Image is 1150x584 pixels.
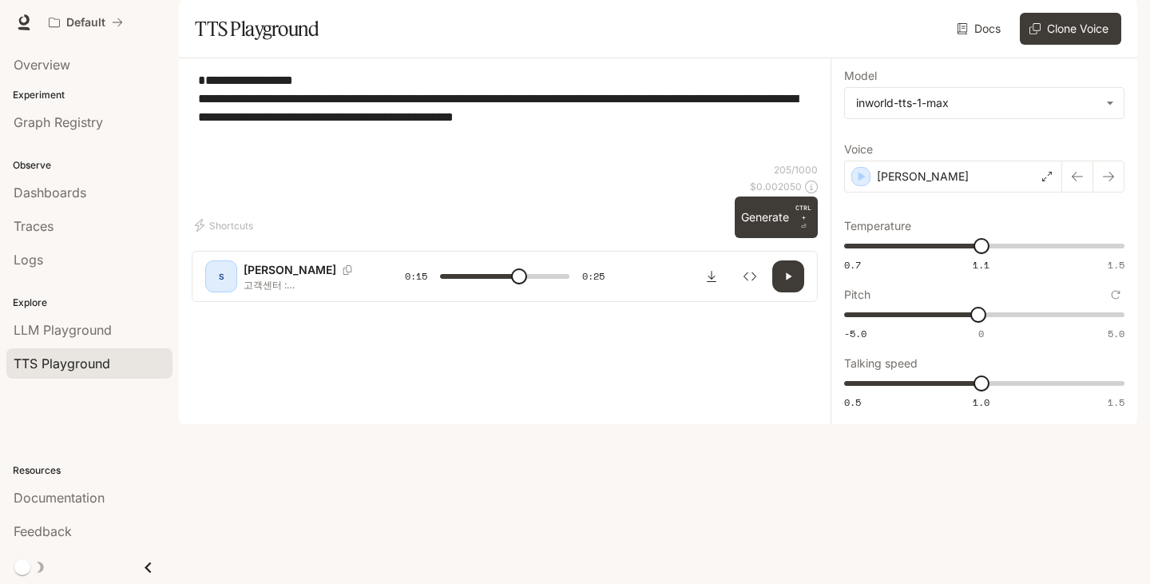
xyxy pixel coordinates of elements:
[336,265,359,275] button: Copy Voice ID
[877,169,969,185] p: [PERSON_NAME]
[735,197,818,238] button: GenerateCTRL +⏎
[844,395,861,409] span: 0.5
[973,258,989,272] span: 1.1
[1108,258,1124,272] span: 1.5
[795,203,811,232] p: ⏎
[844,358,918,369] p: Talking speed
[405,268,427,284] span: 0:15
[844,327,866,340] span: -5.0
[750,180,802,193] p: $ 0.002050
[696,260,728,292] button: Download audio
[973,395,989,409] span: 1.0
[244,278,367,292] p: 고객센터 : [STREET_ADDRESS]|고객센터 전화 : [PHONE_NUMBER] 상호 : 11번가(주)|대표이사 : [PERSON_NAME]|사업자등록번호 : [PHO...
[208,264,234,289] div: S
[1107,286,1124,304] button: Reset to default
[42,6,130,38] button: All workspaces
[844,220,911,232] p: Temperature
[734,260,766,292] button: Inspect
[244,262,336,278] p: [PERSON_NAME]
[844,289,870,300] p: Pitch
[795,203,811,222] p: CTRL +
[195,13,319,45] h1: TTS Playground
[845,88,1124,118] div: inworld-tts-1-max
[844,258,861,272] span: 0.7
[192,213,260,238] button: Shortcuts
[978,327,984,340] span: 0
[1020,13,1121,45] button: Clone Voice
[1108,395,1124,409] span: 1.5
[66,16,105,30] p: Default
[954,13,1007,45] a: Docs
[844,144,873,155] p: Voice
[844,70,877,81] p: Model
[582,268,605,284] span: 0:25
[1108,327,1124,340] span: 5.0
[856,95,1098,111] div: inworld-tts-1-max
[774,163,818,177] p: 205 / 1000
